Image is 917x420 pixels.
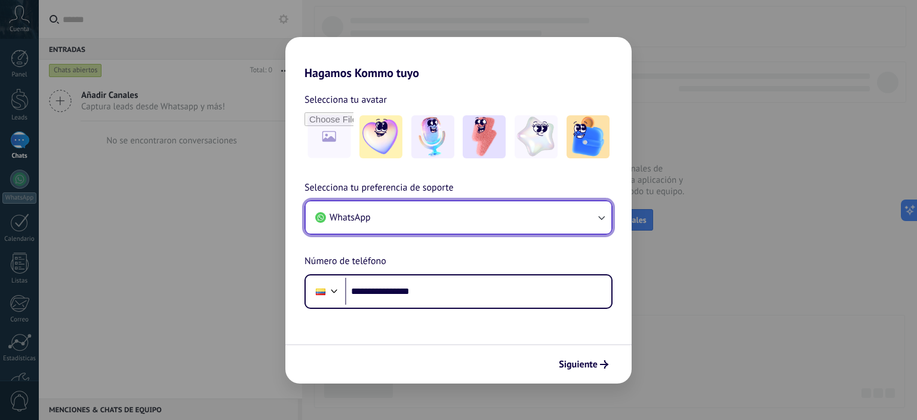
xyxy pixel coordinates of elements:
span: Selecciona tu preferencia de soporte [304,180,454,196]
img: -1.jpeg [359,115,402,158]
span: Siguiente [559,360,598,369]
h2: Hagamos Kommo tuyo [285,37,632,80]
img: -3.jpeg [463,115,506,158]
button: Siguiente [553,354,614,375]
img: -5.jpeg [567,115,610,158]
img: -4.jpeg [515,115,558,158]
span: Selecciona tu avatar [304,92,387,108]
span: Número de teléfono [304,254,386,269]
span: WhatsApp [330,211,371,223]
img: -2.jpeg [411,115,454,158]
button: WhatsApp [306,201,611,234]
div: Ecuador: + 593 [309,279,332,304]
